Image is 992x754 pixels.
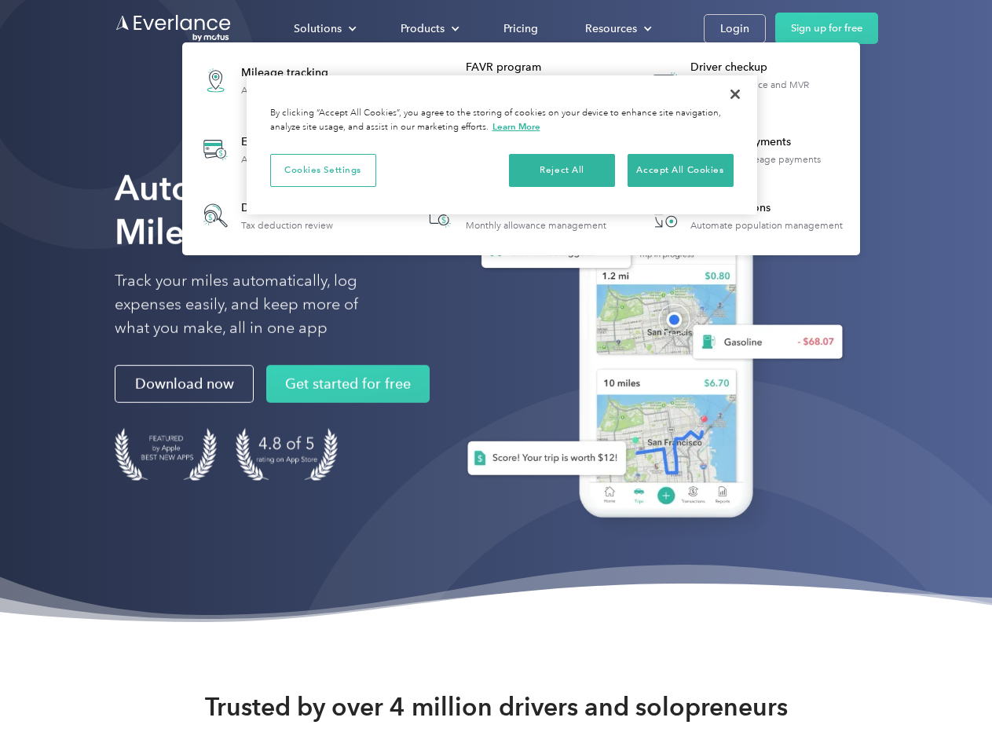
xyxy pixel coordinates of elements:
[704,14,766,43] a: Login
[182,42,860,255] nav: Products
[190,121,362,178] a: Expense trackingAutomatic transaction logs
[270,107,734,134] div: By clicking “Accept All Cookies”, you agree to the storing of cookies on your device to enhance s...
[466,60,627,75] div: FAVR program
[690,220,843,231] div: Automate population management
[205,691,788,723] strong: Trusted by over 4 million drivers and solopreneurs
[270,154,376,187] button: Cookies Settings
[690,200,843,216] div: HR Integrations
[247,75,757,214] div: Privacy
[241,154,354,165] div: Automatic transaction logs
[241,85,343,96] div: Automatic mileage logs
[720,19,749,38] div: Login
[115,13,232,43] a: Go to homepage
[775,13,878,44] a: Sign up for free
[115,428,217,481] img: Badge for Featured by Apple Best New Apps
[115,365,254,403] a: Download now
[241,200,333,216] div: Deduction finder
[585,19,637,38] div: Resources
[690,79,851,101] div: License, insurance and MVR verification
[241,65,343,81] div: Mileage tracking
[569,15,664,42] div: Resources
[509,154,615,187] button: Reject All
[690,60,851,75] div: Driver checkup
[401,19,445,38] div: Products
[488,15,554,42] a: Pricing
[385,15,472,42] div: Products
[415,52,628,109] a: FAVR programFixed & Variable Rate reimbursement design & management
[278,15,369,42] div: Solutions
[503,19,538,38] div: Pricing
[639,190,851,241] a: HR IntegrationsAutomate population management
[492,121,540,132] a: More information about your privacy, opens in a new tab
[266,365,430,403] a: Get started for free
[628,154,734,187] button: Accept All Cookies
[442,149,855,541] img: Everlance, mileage tracker app, expense tracking app
[115,269,395,340] p: Track your miles automatically, log expenses easily, and keep more of what you make, all in one app
[415,190,614,241] a: Accountable planMonthly allowance management
[294,19,342,38] div: Solutions
[718,77,752,112] button: Close
[236,428,338,481] img: 4.9 out of 5 stars on the app store
[190,190,341,241] a: Deduction finderTax deduction review
[241,220,333,231] div: Tax deduction review
[247,75,757,214] div: Cookie banner
[466,220,606,231] div: Monthly allowance management
[190,52,351,109] a: Mileage trackingAutomatic mileage logs
[241,134,354,150] div: Expense tracking
[639,52,852,109] a: Driver checkupLicense, insurance and MVR verification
